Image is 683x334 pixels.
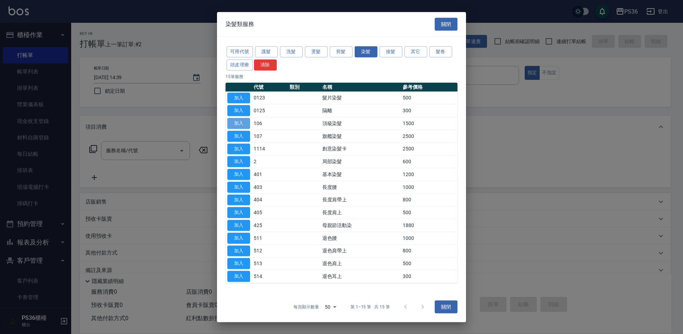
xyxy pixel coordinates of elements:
[435,17,457,31] button: 關閉
[321,181,401,194] td: 長度腰
[330,46,353,57] button: 剪髮
[321,155,401,168] td: 局部染髮
[227,92,250,103] button: 加入
[227,271,250,282] button: 加入
[227,105,250,116] button: 加入
[227,169,250,180] button: 加入
[321,245,401,257] td: 退色肩帶上
[252,194,288,206] td: 404
[293,304,319,310] p: 每頁顯示數量
[321,206,401,219] td: 長度肩上
[252,92,288,104] td: 0123
[401,104,457,117] td: 300
[252,270,288,283] td: 514
[321,82,401,92] th: 名稱
[404,46,427,57] button: 其它
[227,131,250,142] button: 加入
[252,245,288,257] td: 512
[401,219,457,232] td: 1880
[321,168,401,181] td: 基本染髮
[321,117,401,130] td: 頂級染髮
[401,130,457,143] td: 2500
[227,245,250,256] button: 加入
[321,143,401,155] td: 創意染髮卡
[252,232,288,245] td: 511
[227,182,250,193] button: 加入
[321,194,401,206] td: 長度肩帶上
[322,297,339,317] div: 50
[401,206,457,219] td: 500
[252,257,288,270] td: 513
[401,181,457,194] td: 1000
[227,118,250,129] button: 加入
[226,73,457,79] p: 15 筆服務
[321,92,401,104] td: 髮片染髮
[227,156,250,167] button: 加入
[401,270,457,283] td: 300
[401,155,457,168] td: 600
[255,46,278,57] button: 護髮
[401,92,457,104] td: 500
[252,104,288,117] td: 0125
[252,219,288,232] td: 425
[350,304,390,310] p: 第 1–15 筆 共 15 筆
[305,46,328,57] button: 燙髮
[401,143,457,155] td: 2500
[355,46,377,57] button: 染髮
[252,155,288,168] td: 2
[429,46,452,57] button: 髮卷
[321,232,401,245] td: 退色腰
[227,46,253,57] button: 可用代號
[380,46,402,57] button: 接髮
[288,82,321,92] th: 類別
[227,258,250,269] button: 加入
[252,206,288,219] td: 405
[252,130,288,143] td: 107
[401,257,457,270] td: 500
[321,219,401,232] td: 母親節活動染
[321,104,401,117] td: 隔離
[252,82,288,92] th: 代號
[401,117,457,130] td: 1500
[401,168,457,181] td: 1200
[227,233,250,244] button: 加入
[252,181,288,194] td: 403
[321,130,401,143] td: 旗艦染髮
[252,168,288,181] td: 401
[227,143,250,154] button: 加入
[252,117,288,130] td: 106
[227,207,250,218] button: 加入
[435,300,457,313] button: 關閉
[321,270,401,283] td: 退色耳上
[254,60,277,71] button: 清除
[401,232,457,245] td: 1000
[401,245,457,257] td: 800
[401,82,457,92] th: 參考價格
[321,257,401,270] td: 退色肩上
[227,60,253,71] button: 頭皮理療
[280,46,303,57] button: 洗髮
[227,194,250,205] button: 加入
[401,194,457,206] td: 800
[227,220,250,231] button: 加入
[226,21,254,28] span: 染髮類服務
[252,143,288,155] td: 1114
